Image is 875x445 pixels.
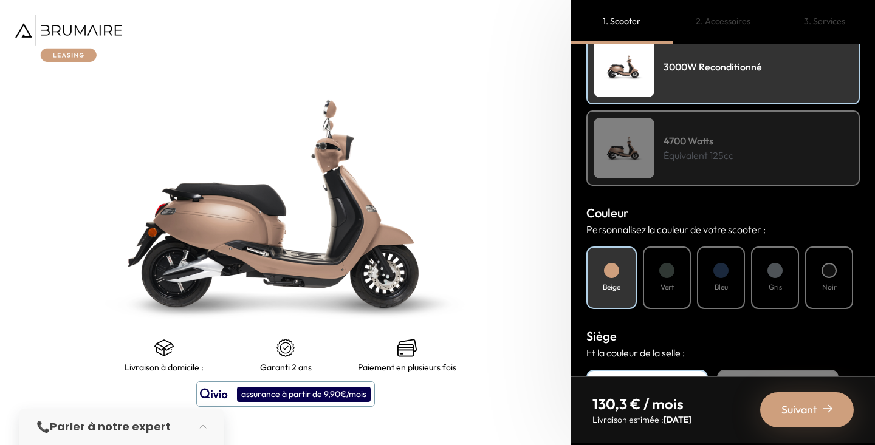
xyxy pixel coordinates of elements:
img: Scooter Leasing [594,118,654,178]
p: Paiement en plusieurs fois [358,362,456,372]
h4: 3000W Reconditionné [664,59,762,74]
h4: Gris [769,282,782,293]
h4: 4700 Watts [664,134,733,148]
img: Scooter Leasing [594,36,654,97]
div: assurance à partir de 9,90€/mois [237,387,371,402]
h4: Beige [603,282,620,293]
p: Équivalent 125cc [664,148,733,163]
img: certificat-de-garantie.png [276,338,295,358]
p: Et la couleur de la selle : [586,345,860,360]
h4: Noir [822,282,837,293]
p: Livraison estimée : [592,413,691,426]
img: right-arrow-2.png [823,404,832,413]
h3: Couleur [586,204,860,222]
h4: Bleu [715,282,728,293]
p: Livraison à domicile : [125,362,204,372]
p: Garanti 2 ans [260,362,312,372]
button: assurance à partir de 9,90€/mois [196,381,375,407]
span: [DATE] [664,414,691,425]
img: credit-cards.png [397,338,417,358]
p: 130,3 € / mois [592,394,691,413]
img: logo qivio [200,387,228,401]
p: Personnalisez la couleur de votre scooter : [586,222,860,237]
img: Brumaire Leasing [15,15,122,62]
img: shipping.png [154,338,174,358]
h3: Siège [586,327,860,345]
h4: Vert [661,282,674,293]
span: Suivant [781,401,817,418]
